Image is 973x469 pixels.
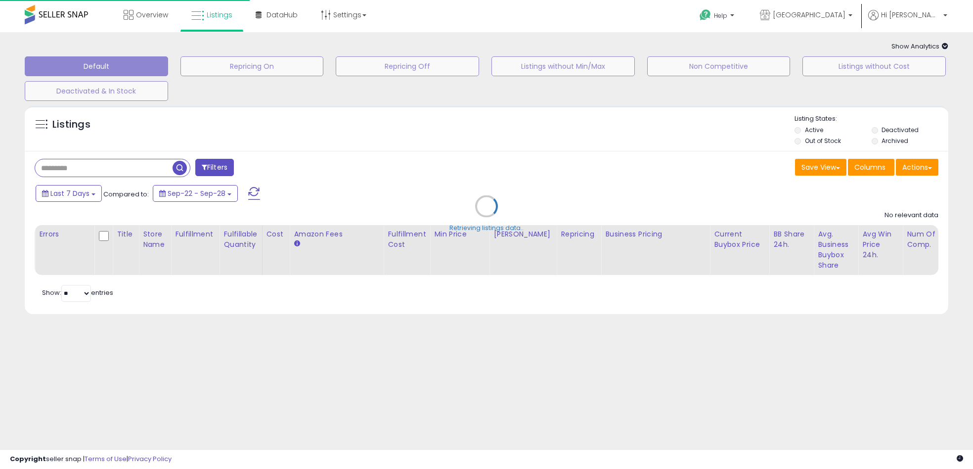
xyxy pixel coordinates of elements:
a: Help [692,1,744,32]
button: Default [25,56,168,76]
span: Help [714,11,727,20]
span: Overview [136,10,168,20]
div: Retrieving listings data.. [449,224,524,233]
button: Listings without Min/Max [491,56,635,76]
button: Repricing Off [336,56,479,76]
span: Show Analytics [891,42,948,51]
button: Deactivated & In Stock [25,81,168,101]
a: Hi [PERSON_NAME] [868,10,947,32]
span: DataHub [266,10,298,20]
i: Get Help [699,9,711,21]
span: Hi [PERSON_NAME] [881,10,940,20]
span: Listings [207,10,232,20]
span: [GEOGRAPHIC_DATA] [773,10,845,20]
button: Non Competitive [647,56,791,76]
button: Repricing On [180,56,324,76]
button: Listings without Cost [802,56,946,76]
